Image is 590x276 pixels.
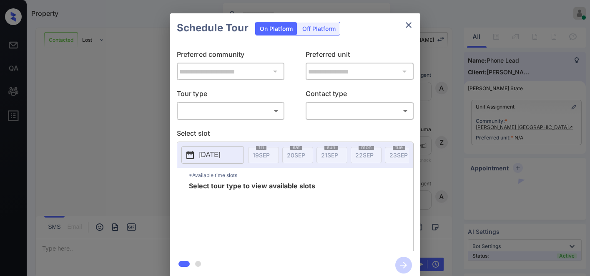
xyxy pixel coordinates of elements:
p: Contact type [306,89,414,102]
p: Tour type [177,89,285,102]
p: Preferred unit [306,49,414,63]
p: [DATE] [199,150,221,160]
h2: Schedule Tour [170,13,255,43]
button: [DATE] [181,146,244,164]
span: Select tour type to view available slots [189,182,315,249]
div: On Platform [256,22,297,35]
button: close [400,17,417,33]
p: Preferred community [177,49,285,63]
div: Off Platform [298,22,340,35]
p: *Available time slots [189,168,413,182]
p: Select slot [177,128,414,142]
